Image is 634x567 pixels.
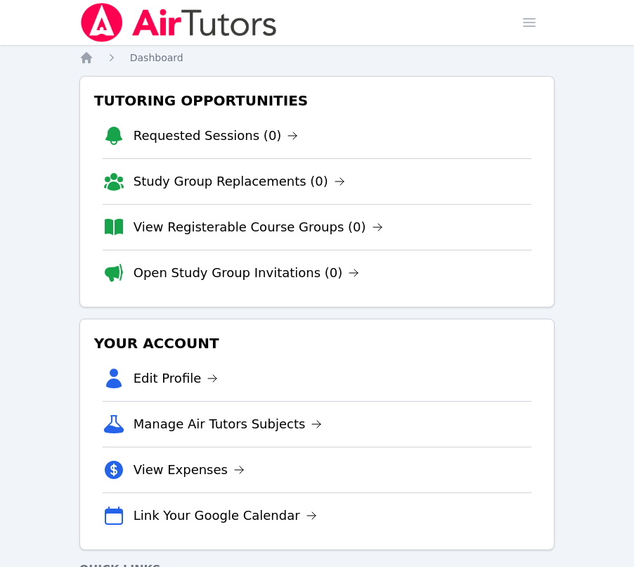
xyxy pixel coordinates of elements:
[134,369,219,388] a: Edit Profile
[91,88,543,113] h3: Tutoring Opportunities
[79,3,278,42] img: Air Tutors
[134,217,383,237] a: View Registerable Course Groups (0)
[134,414,323,434] a: Manage Air Tutors Subjects
[79,51,555,65] nav: Breadcrumb
[130,52,183,63] span: Dashboard
[134,506,317,525] a: Link Your Google Calendar
[134,126,299,146] a: Requested Sessions (0)
[130,51,183,65] a: Dashboard
[134,263,360,283] a: Open Study Group Invitations (0)
[134,172,345,191] a: Study Group Replacements (0)
[134,460,245,480] a: View Expenses
[91,331,543,356] h3: Your Account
